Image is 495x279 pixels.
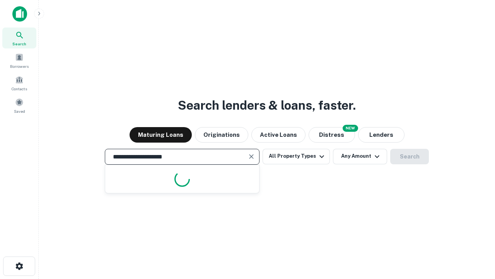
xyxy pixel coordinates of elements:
button: Any Amount [333,149,387,164]
button: Maturing Loans [130,127,192,143]
a: Contacts [2,72,36,93]
span: Saved [14,108,25,114]
button: All Property Types [263,149,330,164]
button: Search distressed loans with lien and other non-mortgage details. [309,127,355,143]
img: capitalize-icon.png [12,6,27,22]
div: NEW [343,125,358,132]
button: Clear [246,151,257,162]
button: Originations [195,127,248,143]
button: Active Loans [251,127,306,143]
iframe: Chat Widget [456,217,495,254]
span: Borrowers [10,63,29,69]
a: Borrowers [2,50,36,71]
h3: Search lenders & loans, faster. [178,96,356,115]
a: Saved [2,95,36,116]
span: Contacts [12,86,27,92]
button: Lenders [358,127,405,143]
span: Search [12,41,26,47]
a: Search [2,28,36,48]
